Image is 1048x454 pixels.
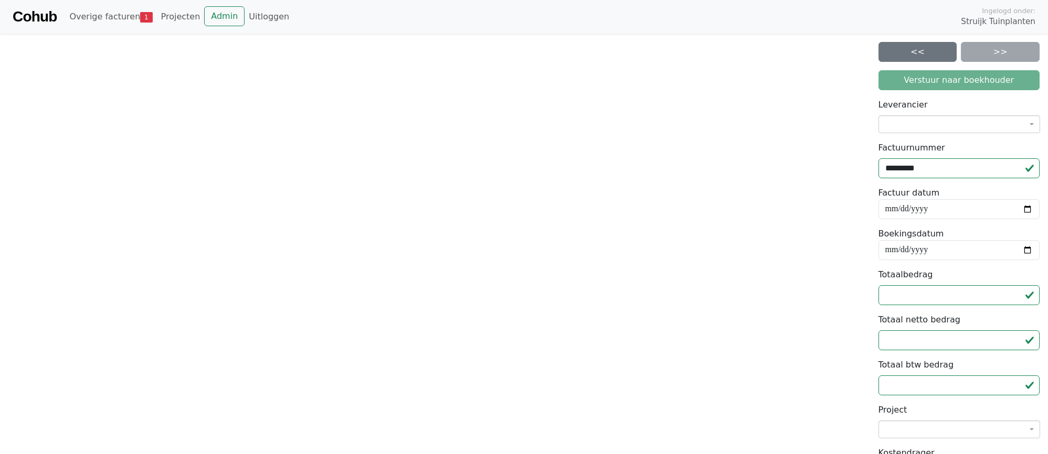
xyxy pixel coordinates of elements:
[878,359,954,371] label: Totaal btw bedrag
[961,16,1035,28] span: Struijk Tuinplanten
[878,228,944,240] label: Boekingsdatum
[878,42,957,62] a: <<
[204,6,245,26] a: Admin
[878,99,928,111] label: Leverancier
[245,6,293,27] a: Uitloggen
[157,6,205,27] a: Projecten
[878,404,907,416] label: Project
[982,6,1035,16] span: Ingelogd onder:
[65,6,156,27] a: Overige facturen1
[13,4,57,29] a: Cohub
[140,12,152,23] span: 1
[878,314,960,326] label: Totaal netto bedrag
[878,142,945,154] label: Factuurnummer
[878,268,933,281] label: Totaalbedrag
[878,187,940,199] label: Factuur datum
